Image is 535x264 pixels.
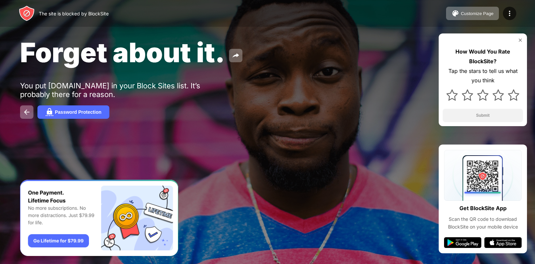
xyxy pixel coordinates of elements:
div: Get BlockSite App [459,203,507,213]
div: Tap the stars to tell us what you think [443,66,523,86]
img: google-play.svg [444,237,481,248]
img: star.svg [493,89,504,101]
div: Password Protection [55,109,101,115]
img: share.svg [232,52,240,60]
div: The site is blocked by BlockSite [39,11,109,16]
button: Customize Page [446,7,499,20]
div: How Would You Rate BlockSite? [443,47,523,66]
div: Customize Page [461,11,494,16]
img: pallet.svg [451,9,459,17]
img: star.svg [508,89,519,101]
img: app-store.svg [484,237,522,248]
img: star.svg [462,89,473,101]
div: You put [DOMAIN_NAME] in your Block Sites list. It’s probably there for a reason. [20,81,227,99]
button: Submit [443,109,523,122]
img: qrcode.svg [444,150,522,201]
img: header-logo.svg [19,5,35,21]
span: Forget about it. [20,36,225,69]
img: rate-us-close.svg [518,37,523,43]
img: password.svg [45,108,53,116]
img: back.svg [23,108,31,116]
img: menu-icon.svg [506,9,514,17]
iframe: Banner [20,180,178,256]
img: star.svg [477,89,489,101]
div: Scan the QR code to download BlockSite on your mobile device [444,215,522,231]
button: Password Protection [37,105,109,119]
img: star.svg [446,89,458,101]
